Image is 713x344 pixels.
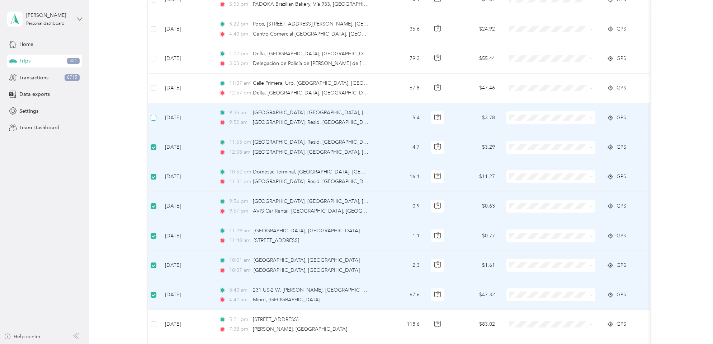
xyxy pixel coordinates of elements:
[617,232,626,240] span: GPS
[617,202,626,210] span: GPS
[26,22,65,26] div: Personal dashboard
[19,90,50,98] span: Data exports
[617,261,626,269] span: GPS
[378,310,425,339] td: 118.6
[253,326,347,332] span: [PERSON_NAME], [GEOGRAPHIC_DATA]
[378,221,425,251] td: 1.1
[229,286,250,294] span: 3:40 am
[253,21,407,27] span: Pops, [STREET_ADDRESS][PERSON_NAME], [GEOGRAPHIC_DATA]
[229,237,250,245] span: 11:48 am
[229,79,250,87] span: 11:07 am
[253,287,377,293] span: 231 US-2 W, [PERSON_NAME], [GEOGRAPHIC_DATA]
[253,297,320,303] span: Minot, [GEOGRAPHIC_DATA]
[229,256,250,264] span: 10:51 am
[229,316,250,324] span: 5:21 pm
[159,310,213,339] td: [DATE]
[378,44,425,74] td: 79.2
[229,296,250,304] span: 4:42 am
[4,333,41,340] button: Help center
[617,25,626,33] span: GPS
[229,109,250,117] span: 9:35 am
[229,168,250,176] span: 10:52 pm
[378,280,425,310] td: 67.6
[254,237,299,243] span: [STREET_ADDRESS]
[19,124,60,131] span: Team Dashboard
[450,192,501,221] td: $0.63
[450,74,501,103] td: $47.46
[253,178,637,185] span: [GEOGRAPHIC_DATA], Resid. [GEOGRAPHIC_DATA], [GEOGRAPHIC_DATA], [PERSON_NAME], [GEOGRAPHIC_DATA][...
[450,280,501,310] td: $47.32
[19,41,33,48] span: Home
[450,310,501,339] td: $83.02
[378,103,425,133] td: 5.4
[229,138,250,146] span: 11:53 pm
[159,280,213,310] td: [DATE]
[253,316,298,322] span: [STREET_ADDRESS]
[617,84,626,92] span: GPS
[378,192,425,221] td: 0.9
[229,148,250,156] span: 12:08 am
[159,74,213,103] td: [DATE]
[159,103,213,133] td: [DATE]
[26,11,71,19] div: [PERSON_NAME]
[378,74,425,103] td: 67.8
[450,251,501,280] td: $1.61
[229,325,250,333] span: 7:38 pm
[450,103,501,133] td: $3.78
[159,133,213,162] td: [DATE]
[229,118,250,126] span: 9:52 am
[378,133,425,162] td: 4.7
[229,30,250,38] span: 4:40 pm
[229,89,250,97] span: 12:57 pm
[229,178,250,186] span: 11:31 pm
[450,14,501,44] td: $24.92
[159,162,213,192] td: [DATE]
[254,257,360,263] span: [GEOGRAPHIC_DATA], [GEOGRAPHIC_DATA]
[450,162,501,192] td: $11.27
[19,74,48,82] span: Transactions
[378,162,425,192] td: 16.1
[253,90,554,96] span: Delta, [GEOGRAPHIC_DATA], [GEOGRAPHIC_DATA], [GEOGRAPHIC_DATA], [GEOGRAPHIC_DATA], 60403, [GEOGRA...
[254,228,360,234] span: [GEOGRAPHIC_DATA], [GEOGRAPHIC_DATA]
[617,291,626,299] span: GPS
[378,14,425,44] td: 35.6
[253,119,637,125] span: [GEOGRAPHIC_DATA], Resid. [GEOGRAPHIC_DATA], [GEOGRAPHIC_DATA], [PERSON_NAME], [GEOGRAPHIC_DATA][...
[159,221,213,251] td: [DATE]
[229,0,250,8] span: 5:53 pm
[67,58,80,64] span: 451
[617,320,626,328] span: GPS
[229,50,250,58] span: 1:02 pm
[450,44,501,74] td: $55.44
[254,267,360,273] span: [GEOGRAPHIC_DATA], [GEOGRAPHIC_DATA]
[229,207,250,215] span: 9:57 pm
[450,133,501,162] td: $3.29
[19,107,38,115] span: Settings
[617,143,626,151] span: GPS
[253,80,612,86] span: Calle Primera, Urb. [GEOGRAPHIC_DATA], [GEOGRAPHIC_DATA], [PERSON_NAME], [GEOGRAPHIC_DATA][PERSON...
[378,251,425,280] td: 2.3
[673,304,713,344] iframe: Everlance-gr Chat Button Frame
[450,221,501,251] td: $0.77
[229,60,250,68] span: 3:03 pm
[617,55,626,62] span: GPS
[229,227,250,235] span: 11:29 am
[617,114,626,122] span: GPS
[253,51,554,57] span: Delta, [GEOGRAPHIC_DATA], [GEOGRAPHIC_DATA], [GEOGRAPHIC_DATA], [GEOGRAPHIC_DATA], 60403, [GEOGRA...
[65,74,80,81] span: 8715
[159,14,213,44] td: [DATE]
[159,44,213,74] td: [DATE]
[159,251,213,280] td: [DATE]
[19,57,30,65] span: Trips
[253,208,578,214] span: AVIS Car Rental, [GEOGRAPHIC_DATA], [GEOGRAPHIC_DATA], [GEOGRAPHIC_DATA], [GEOGRAPHIC_DATA], 2010...
[617,173,626,181] span: GPS
[229,197,250,205] span: 9:56 pm
[229,266,250,274] span: 10:57 am
[253,139,637,145] span: [GEOGRAPHIC_DATA], Resid. [GEOGRAPHIC_DATA], [GEOGRAPHIC_DATA], [PERSON_NAME], [GEOGRAPHIC_DATA][...
[159,192,213,221] td: [DATE]
[229,20,250,28] span: 3:22 pm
